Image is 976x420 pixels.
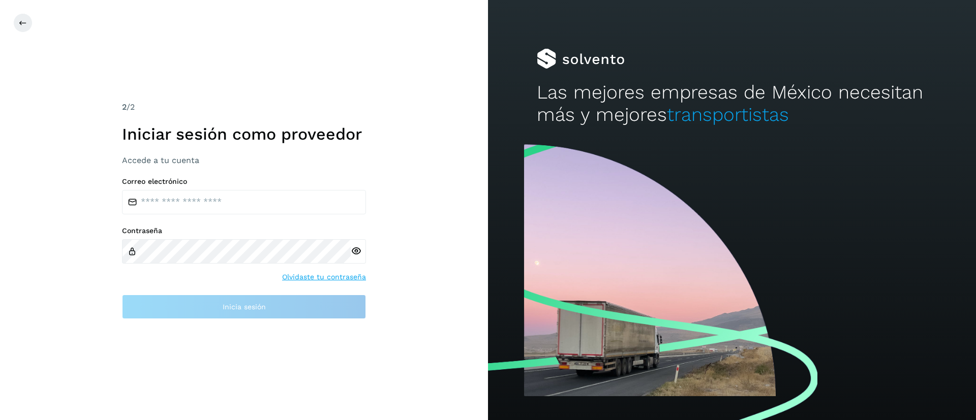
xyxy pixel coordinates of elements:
[122,227,366,235] label: Contraseña
[122,101,366,113] div: /2
[122,102,127,112] span: 2
[122,124,366,144] h1: Iniciar sesión como proveedor
[537,81,927,126] h2: Las mejores empresas de México necesitan más y mejores
[282,272,366,282] a: Olvidaste tu contraseña
[122,177,366,186] label: Correo electrónico
[122,295,366,319] button: Inicia sesión
[122,155,366,165] h3: Accede a tu cuenta
[223,303,266,310] span: Inicia sesión
[667,104,789,125] span: transportistas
